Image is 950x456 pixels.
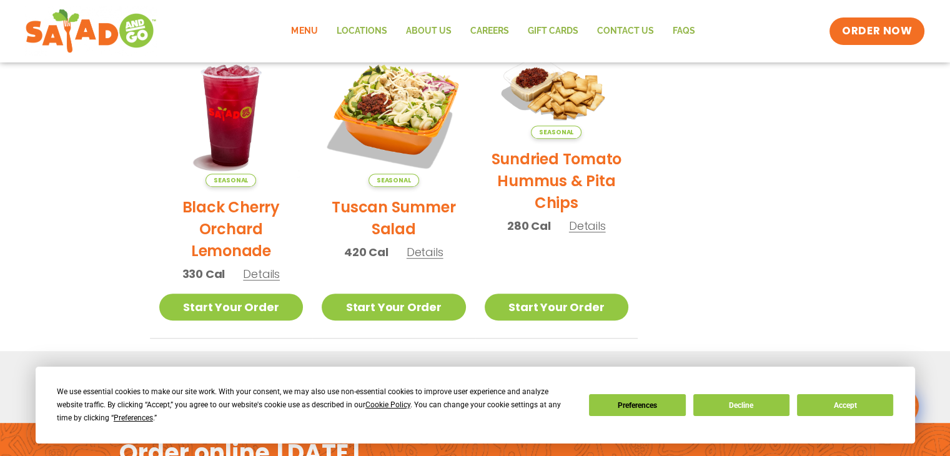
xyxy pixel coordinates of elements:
span: Seasonal [369,174,419,187]
a: FAQs [663,17,704,46]
img: Product photo for Tuscan Summer Salad [322,43,466,187]
a: Start Your Order [159,294,304,320]
h2: Black Cherry Orchard Lemonade [159,196,304,262]
h2: Sundried Tomato Hummus & Pita Chips [485,148,629,214]
a: Start Your Order [485,294,629,320]
button: Decline [693,394,789,416]
span: Seasonal [205,174,256,187]
span: 330 Cal [182,265,225,282]
span: Cookie Policy [365,400,410,409]
a: About Us [396,17,460,46]
a: Start Your Order [322,294,466,320]
button: Accept [797,394,893,416]
img: Product photo for Black Cherry Orchard Lemonade [159,43,304,187]
div: Cookie Consent Prompt [36,367,915,444]
button: Preferences [589,394,685,416]
img: Product photo for Sundried Tomato Hummus & Pita Chips [485,43,629,139]
a: Careers [460,17,518,46]
a: Locations [327,17,396,46]
span: 280 Cal [507,217,551,234]
nav: Menu [282,17,704,46]
span: Details [569,218,606,234]
span: Details [243,266,280,282]
span: 420 Cal [344,244,388,260]
a: ORDER NOW [829,17,924,45]
span: Details [407,244,443,260]
h2: Get a printable menu: [150,363,801,385]
a: Contact Us [587,17,663,46]
span: Seasonal [531,126,581,139]
span: ORDER NOW [842,24,912,39]
a: GIFT CARDS [518,17,587,46]
img: new-SAG-logo-768×292 [25,6,157,56]
span: Preferences [114,414,153,422]
a: Menu [282,17,327,46]
h2: Tuscan Summer Salad [322,196,466,240]
div: We use essential cookies to make our site work. With your consent, we may also use non-essential ... [57,385,574,425]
